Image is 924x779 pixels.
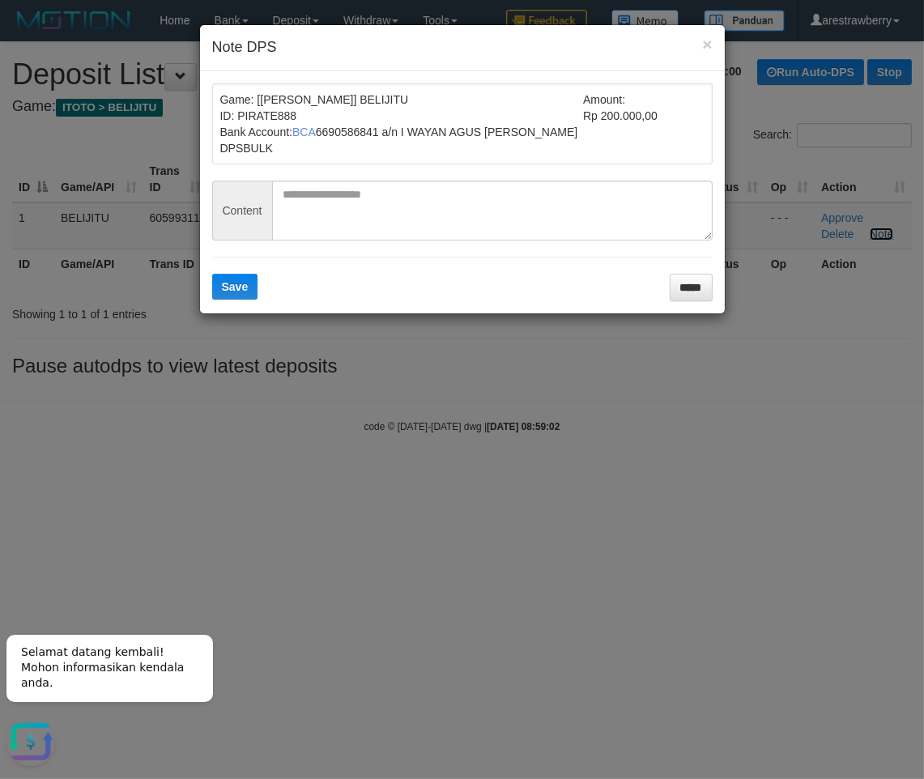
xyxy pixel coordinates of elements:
[220,92,584,156] td: Game: [[PERSON_NAME]] BELIJITU ID: PIRATE888 Bank Account: 6690586841 a/n I WAYAN AGUS [PERSON_NA...
[6,97,55,146] button: Open LiveChat chat widget
[702,36,712,53] button: ×
[222,280,249,293] span: Save
[21,25,184,69] span: Selamat datang kembali! Mohon informasikan kendala anda.
[212,274,258,300] button: Save
[212,37,713,58] h4: Note DPS
[292,126,316,138] span: BCA
[583,92,705,156] td: Amount: Rp 200.000,00
[212,181,272,241] span: Content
